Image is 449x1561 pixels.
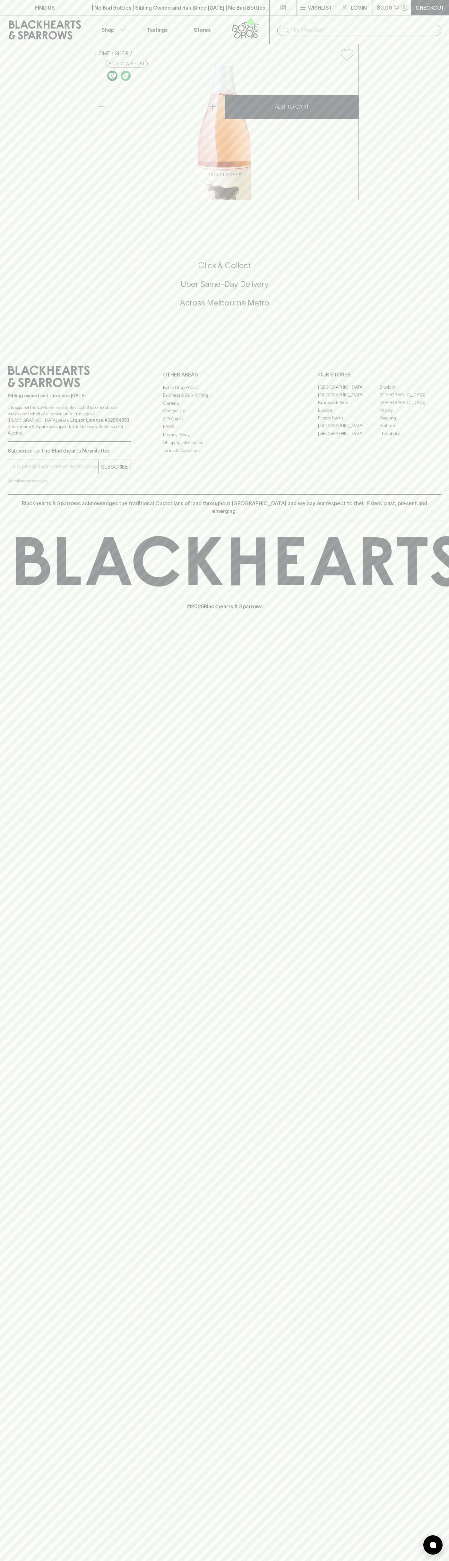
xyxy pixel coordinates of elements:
[135,15,180,44] a: Tastings
[377,4,392,12] p: $0.00
[163,431,286,438] a: Privacy Policy
[8,404,131,436] p: It is against the law to sell or supply alcohol to, or to obtain alcohol on behalf of a person un...
[147,26,168,34] p: Tastings
[163,392,286,399] a: Business & Bulk Gifting
[318,384,380,391] a: [GEOGRAPHIC_DATA]
[380,391,441,399] a: [GEOGRAPHIC_DATA]
[180,15,225,44] a: Stores
[163,399,286,407] a: Careers
[70,418,129,423] strong: Liquor License #32064953
[380,414,441,422] a: Geelong
[275,103,309,110] p: ADD TO CART
[13,499,436,515] p: Blackhearts & Sparrows acknowledges the traditional Custodians of land throughout [GEOGRAPHIC_DAT...
[318,371,441,378] p: OUR STORES
[416,4,445,12] p: Checkout
[35,4,55,12] p: FIND US
[13,462,98,472] input: e.g. jane@blackheartsandsparrows.com.au
[225,95,359,119] button: ADD TO CART
[95,50,110,56] a: HOME
[119,69,133,83] a: Organic
[8,260,441,271] h5: Click & Collect
[163,446,286,454] a: Terms & Conditions
[90,15,135,44] button: Shop
[163,423,286,431] a: FAQ's
[380,407,441,414] a: Fitzroy
[8,392,131,399] p: Sibling owned and run since [DATE]
[403,6,405,9] p: 0
[8,279,441,289] h5: Uber Same-Day Delivery
[106,60,148,67] button: Add to wishlist
[8,297,441,308] h5: Across Melbourne Metro
[8,447,131,454] p: Subscribe to The Blackhearts Newsletter
[90,66,358,200] img: 41974.png
[163,415,286,423] a: Gift Cards
[101,26,114,34] p: Shop
[380,399,441,407] a: [GEOGRAPHIC_DATA]
[380,430,441,437] a: Thornbury
[318,430,380,437] a: [GEOGRAPHIC_DATA]
[318,399,380,407] a: Brunswick West
[107,71,117,81] img: Vegan
[163,439,286,446] a: Shipping Information
[115,50,129,56] a: SHOP
[318,391,380,399] a: [GEOGRAPHIC_DATA]
[99,460,131,474] button: SUBSCRIBE
[318,422,380,430] a: [GEOGRAPHIC_DATA]
[194,26,211,34] p: Stores
[380,422,441,430] a: Prahran
[380,384,441,391] a: Braddon
[8,478,131,484] p: We will never spam you
[106,69,119,83] a: Made without the use of any animal products.
[163,371,286,378] p: OTHER AREAS
[163,407,286,415] a: Contact Us
[318,407,380,414] a: Elwood
[338,47,356,63] button: Add to wishlist
[351,4,367,12] p: Login
[308,4,332,12] p: Wishlist
[163,384,286,391] a: Bottle Drop FAQ's
[101,463,128,471] p: SUBSCRIBE
[121,71,131,81] img: Organic
[8,234,441,342] div: Call to action block
[430,1542,436,1548] img: bubble-icon
[318,414,380,422] a: Fitzroy North
[293,25,436,35] input: Try "Pinot noir"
